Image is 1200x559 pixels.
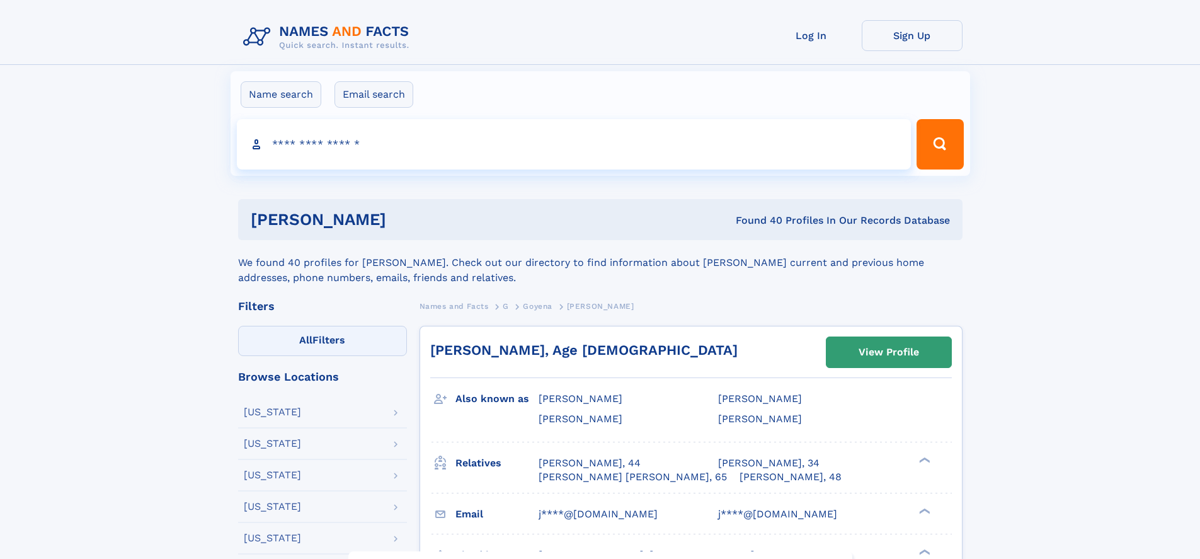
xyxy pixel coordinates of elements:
[455,504,539,525] h3: Email
[503,298,509,314] a: G
[244,407,301,417] div: [US_STATE]
[238,20,420,54] img: Logo Names and Facts
[539,456,641,470] a: [PERSON_NAME], 44
[420,298,489,314] a: Names and Facts
[238,371,407,383] div: Browse Locations
[567,302,634,311] span: [PERSON_NAME]
[718,456,820,470] a: [PERSON_NAME], 34
[761,20,862,51] a: Log In
[238,326,407,356] label: Filters
[299,334,312,346] span: All
[244,533,301,543] div: [US_STATE]
[237,119,911,170] input: search input
[916,456,931,464] div: ❯
[455,452,539,474] h3: Relatives
[238,301,407,312] div: Filters
[244,439,301,449] div: [US_STATE]
[244,470,301,480] div: [US_STATE]
[916,507,931,515] div: ❯
[539,413,622,425] span: [PERSON_NAME]
[718,413,802,425] span: [PERSON_NAME]
[826,337,951,367] a: View Profile
[718,393,802,405] span: [PERSON_NAME]
[561,214,950,228] div: Found 40 Profiles In Our Records Database
[859,338,919,367] div: View Profile
[862,20,963,51] a: Sign Up
[523,302,552,311] span: Goyena
[251,212,561,228] h1: [PERSON_NAME]
[740,470,842,484] a: [PERSON_NAME], 48
[523,298,552,314] a: Goyena
[238,240,963,285] div: We found 40 profiles for [PERSON_NAME]. Check out our directory to find information about [PERSON...
[539,470,727,484] a: [PERSON_NAME] [PERSON_NAME], 65
[503,302,509,311] span: G
[917,119,963,170] button: Search Button
[430,342,738,358] a: [PERSON_NAME], Age [DEMOGRAPHIC_DATA]
[916,548,931,556] div: ❯
[539,393,622,405] span: [PERSON_NAME]
[244,502,301,512] div: [US_STATE]
[241,81,321,108] label: Name search
[334,81,413,108] label: Email search
[455,388,539,410] h3: Also known as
